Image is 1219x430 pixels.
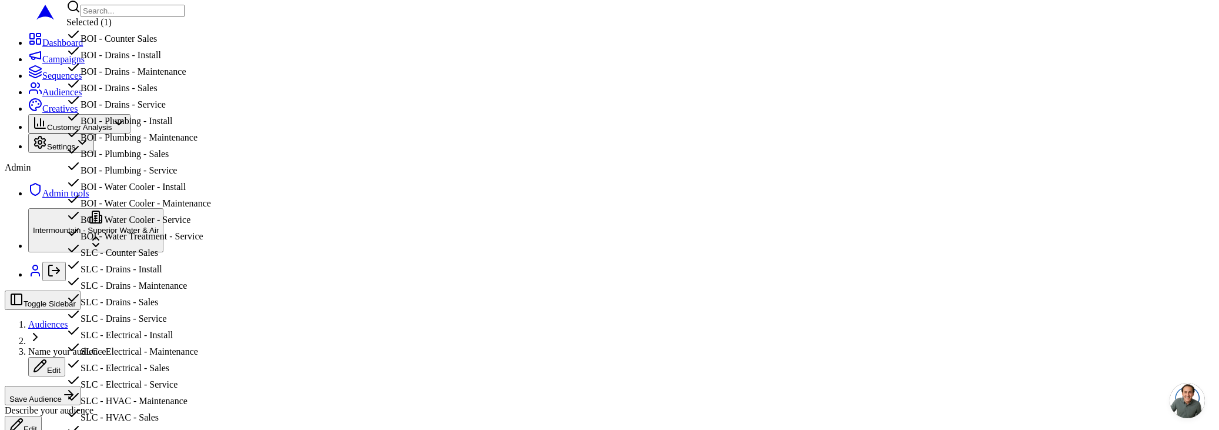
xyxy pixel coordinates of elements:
[28,87,82,97] a: Audiences
[66,209,213,225] div: BOI - Water Cooler - Service
[66,28,213,44] div: BOI - Counter Sales
[28,104,78,114] a: Creatives
[24,299,76,308] span: Toggle Sidebar
[5,386,81,405] button: Save Audience
[66,291,213,308] div: SLC - Drains - Sales
[66,159,213,176] div: BOI - Plumbing - Service
[66,308,213,324] div: SLC - Drains - Service
[42,262,66,281] button: Log out
[66,341,213,357] div: SLC - Electrical - Maintenance
[66,17,213,28] div: Selected ( 1 )
[66,390,213,406] div: SLC - HVAC - Maintenance
[42,87,82,97] span: Audiences
[33,226,159,235] span: Intermountain - Superior Water & Air
[66,324,213,341] div: SLC - Electrical - Install
[66,242,213,258] div: SLC - Counter Sales
[42,104,78,114] span: Creatives
[42,54,85,64] span: Campaigns
[81,5,185,17] input: Search...
[5,319,1214,376] nav: breadcrumb
[66,357,213,374] div: SLC - Electrical - Sales
[66,225,213,242] div: BOI - Water Treatment - Service
[66,126,213,143] div: BOI - Plumbing - Maintenance
[28,71,82,81] a: Sequences
[66,275,213,291] div: SLC - Drains - Maintenance
[28,208,163,252] button: Intermountain - Superior Water & Air
[66,406,213,423] div: SLC - HVAC - Sales
[28,54,85,64] a: Campaigns
[47,366,61,375] span: Edit
[47,142,75,151] span: Settings
[42,71,82,81] span: Sequences
[66,94,213,110] div: BOI - Drains - Service
[28,188,89,198] a: Admin tools
[66,374,213,390] div: SLC - Electrical - Service
[28,38,83,48] a: Dashboard
[66,61,213,77] div: BOI - Drains - Maintenance
[5,162,1214,173] div: Admin
[42,188,89,198] span: Admin tools
[28,319,68,329] a: Audiences
[28,114,130,134] button: Customer Analysis
[47,123,112,132] span: Customer Analysis
[5,291,81,310] button: Toggle Sidebar
[66,44,213,61] div: BOI - Drains - Install
[66,77,213,94] div: BOI - Drains - Sales
[28,357,65,376] button: Edit
[66,258,213,275] div: SLC - Drains - Install
[66,110,213,126] div: BOI - Plumbing - Install
[42,38,83,48] span: Dashboard
[66,143,213,159] div: BOI - Plumbing - Sales
[5,405,93,415] span: Describe your audience
[28,346,106,356] span: Name your audience
[28,134,94,153] button: Settings
[1170,383,1205,418] a: Open chat
[66,176,213,192] div: BOI - Water Cooler - Install
[66,192,213,209] div: BOI - Water Cooler - Maintenance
